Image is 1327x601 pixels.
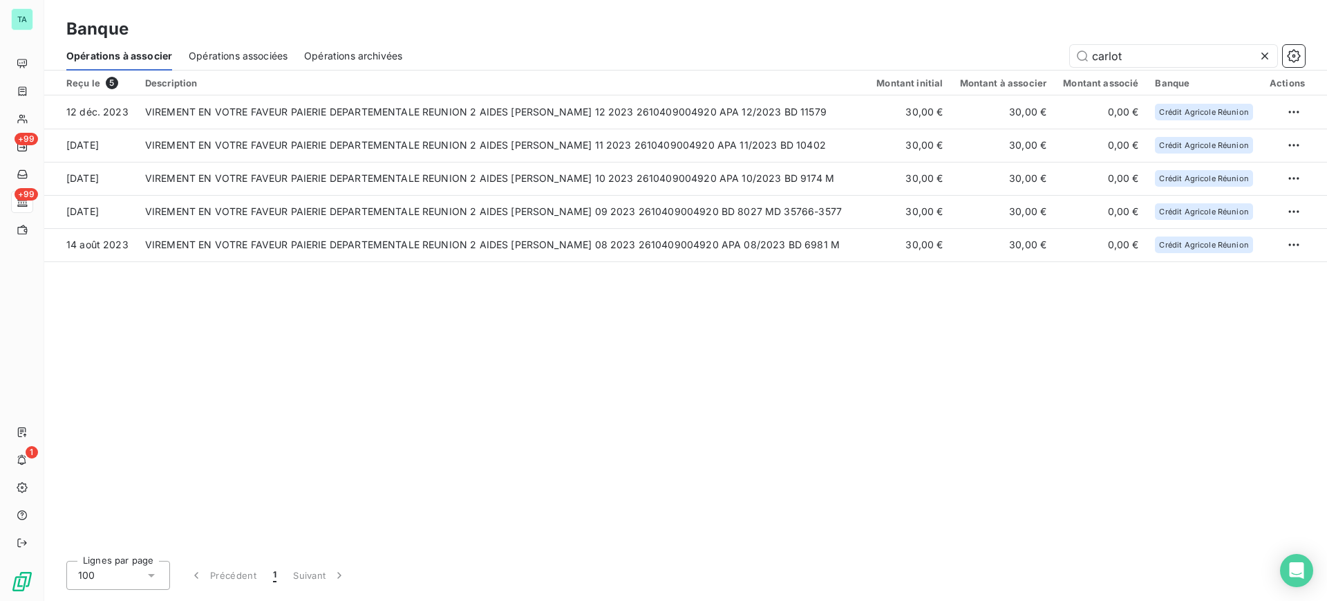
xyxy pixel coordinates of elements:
span: 1 [26,446,38,459]
td: 30,00 € [868,162,951,195]
button: Suivant [285,561,355,590]
td: VIREMENT EN VOTRE FAVEUR PAIERIE DEPARTEMENTALE REUNION 2 AIDES [PERSON_NAME] 10 2023 26104090049... [137,162,868,195]
td: 0,00 € [1055,228,1147,261]
td: 14 août 2023 [44,228,137,261]
td: 30,00 € [868,129,951,162]
span: 100 [78,568,95,582]
div: Montant initial [876,77,943,89]
span: Opérations à associer [66,49,172,63]
td: 0,00 € [1055,195,1147,228]
span: 1 [273,568,276,582]
span: Crédit Agricole Réunion [1159,241,1248,249]
span: Opérations associées [189,49,288,63]
span: +99 [15,133,38,145]
div: Actions [1270,77,1305,89]
td: VIREMENT EN VOTRE FAVEUR PAIERIE DEPARTEMENTALE REUNION 2 AIDES [PERSON_NAME] 09 2023 26104090049... [137,195,868,228]
span: Crédit Agricole Réunion [1159,108,1248,116]
td: VIREMENT EN VOTRE FAVEUR PAIERIE DEPARTEMENTALE REUNION 2 AIDES [PERSON_NAME] 08 2023 26104090049... [137,228,868,261]
td: 0,00 € [1055,162,1147,195]
div: Banque [1155,77,1252,89]
input: Rechercher [1070,45,1277,67]
span: Crédit Agricole Réunion [1159,174,1248,183]
td: VIREMENT EN VOTRE FAVEUR PAIERIE DEPARTEMENTALE REUNION 2 AIDES [PERSON_NAME] 12 2023 26104090049... [137,95,868,129]
td: 0,00 € [1055,129,1147,162]
span: 5 [106,77,118,89]
td: 12 déc. 2023 [44,95,137,129]
div: Montant à associer [960,77,1047,89]
td: [DATE] [44,129,137,162]
span: +99 [15,188,38,201]
div: Description [145,77,860,89]
td: 30,00 € [952,162,1055,195]
img: Logo LeanPay [11,571,33,593]
button: 1 [265,561,285,590]
td: 30,00 € [868,228,951,261]
td: 30,00 € [952,228,1055,261]
div: TA [11,8,33,30]
td: [DATE] [44,195,137,228]
td: 30,00 € [952,129,1055,162]
td: VIREMENT EN VOTRE FAVEUR PAIERIE DEPARTEMENTALE REUNION 2 AIDES [PERSON_NAME] 11 2023 26104090049... [137,129,868,162]
td: [DATE] [44,162,137,195]
div: Open Intercom Messenger [1280,554,1313,587]
td: 30,00 € [868,195,951,228]
span: Crédit Agricole Réunion [1159,207,1248,216]
span: Opérations archivées [304,49,402,63]
h3: Banque [66,17,129,41]
td: 30,00 € [868,95,951,129]
td: 30,00 € [952,195,1055,228]
td: 30,00 € [952,95,1055,129]
div: Montant associé [1063,77,1138,89]
div: Reçu le [66,77,129,89]
span: Crédit Agricole Réunion [1159,141,1248,149]
td: 0,00 € [1055,95,1147,129]
button: Précédent [181,561,265,590]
